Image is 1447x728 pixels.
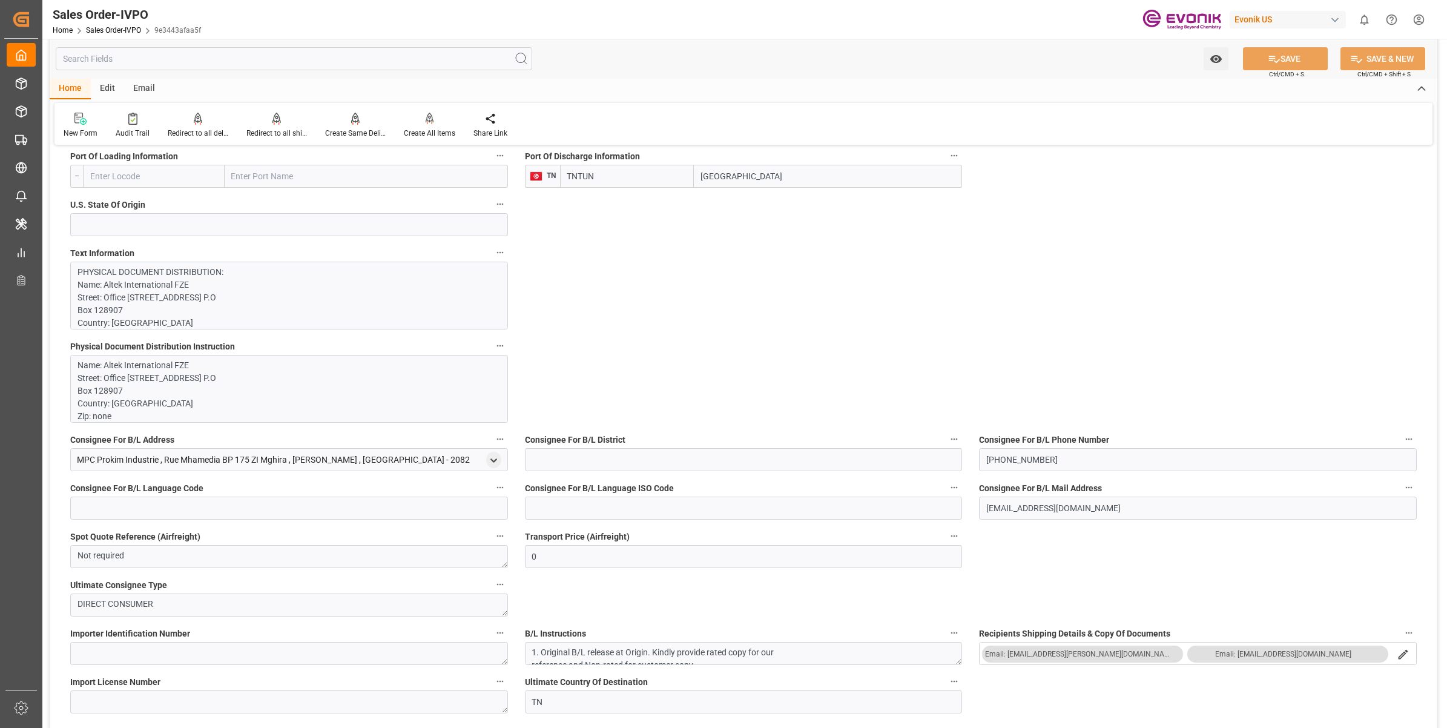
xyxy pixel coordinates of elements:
button: search button [1391,643,1416,666]
span: Ultimate Consignee Type [70,579,167,592]
span: Recipients Shipping Details & Copy Of Documents [979,627,1170,640]
button: Port Of Loading Information [492,148,508,164]
input: Enter Locode [560,165,694,188]
div: Edit [91,79,124,99]
div: Email: [EMAIL_ADDRESS][DOMAIN_NAME] [1215,648,1351,660]
button: Spot Quote Reference (Airfreight) [492,528,508,544]
button: U.S. State Of Origin [492,196,508,212]
button: Physical Document Distribution Instruction [492,338,508,354]
button: Consignee For B/L Phone Number [1401,431,1417,447]
span: Consignee For B/L Mail Address [979,482,1102,495]
div: Create All Items [404,128,455,139]
button: Port Of Discharge Information [946,148,962,164]
span: Ultimate Country Of Destination [525,676,648,689]
div: Redirect to all deliveries [168,128,228,139]
button: Consignee For B/L Mail Address [1401,480,1417,495]
button: Evonik US [1230,8,1351,31]
div: Create Same Delivery Date [325,128,386,139]
button: Consignee For B/L Language ISO Code [946,480,962,495]
span: Consignee For B/L Phone Number [979,434,1109,446]
button: Ultimate Consignee Type [492,577,508,592]
span: Port Of Loading Information [70,150,178,163]
span: Consignee For B/L Language ISO Code [525,482,674,495]
div: Sales Order-IVPO [53,5,201,24]
div: Share Link [473,128,507,139]
span: Port Of Discharge Information [525,150,640,163]
textarea: 1. Original B/L release at Origin. Kindly provide rated copy for our reference and Non-rated for ... [525,642,963,665]
button: Ultimate Country Of Destination [946,673,962,689]
div: Evonik US [1230,11,1346,28]
button: SAVE & NEW [1340,47,1425,70]
span: B/L Instructions [525,627,586,640]
a: Sales Order-IVPO [86,26,141,35]
span: Physical Document Distribution Instruction [70,340,235,353]
button: open menu [1204,47,1228,70]
span: Text Information [70,247,134,260]
span: TN [542,171,556,180]
span: Consignee For B/L District [525,434,625,446]
span: Import License Number [70,676,160,689]
span: Importer Identification Number [70,627,190,640]
span: Ctrl/CMD + Shift + S [1357,70,1411,79]
button: Importer Identification Number [492,625,508,641]
button: menu-button [980,643,1391,666]
input: Enter Locode [83,165,225,188]
button: show 0 new notifications [1351,6,1378,33]
p: Name: Altek International FZE Street: Office [STREET_ADDRESS] P.O Box 128907 Country: [GEOGRAPHIC... [77,359,489,588]
button: open menu [979,642,1417,665]
div: open menu [486,452,501,468]
button: Consignee For B/L Address [492,431,508,447]
button: Consignee For B/L District [946,431,962,447]
div: Home [50,79,91,99]
button: Email: [EMAIL_ADDRESS][DOMAIN_NAME] [1187,646,1388,663]
button: SAVE [1243,47,1328,70]
button: Help Center [1378,6,1405,33]
button: Import License Number [492,673,508,689]
button: Consignee For B/L Language Code [492,480,508,495]
span: Transport Price (Airfreight) [525,531,630,543]
div: Email [124,79,164,99]
input: Enter Port Name [225,165,508,188]
button: B/L Instructions [946,625,962,641]
button: Transport Price (Airfreight) [946,528,962,544]
input: Enter Port Name [694,165,962,188]
span: Consignee For B/L Language Code [70,482,203,495]
span: Consignee For B/L Address [70,434,174,446]
button: Recipients Shipping Details & Copy Of Documents [1401,625,1417,641]
img: Evonik-brand-mark-Deep-Purple-RGB.jpeg_1700498283.jpeg [1142,9,1221,30]
textarea: DIRECT CONSUMER [70,594,508,617]
div: Email: [EMAIL_ADDRESS][PERSON_NAME][DOMAIN_NAME] [985,648,1170,660]
span: Spot Quote Reference (Airfreight) [70,531,200,543]
div: Audit Trail [116,128,150,139]
textarea: Not required [70,545,508,568]
div: MPC Prokim Industrie , Rue Mhamedia BP 175 ZI Mghira , [PERSON_NAME] , [GEOGRAPHIC_DATA] - 2082 [77,454,470,466]
input: Search Fields [56,47,532,70]
div: Redirect to all shipments [246,128,307,139]
button: Text Information [492,245,508,260]
a: Home [53,26,73,35]
div: -- [70,165,83,188]
span: U.S. State Of Origin [70,199,145,211]
div: New Form [64,128,97,139]
img: country [530,171,542,181]
button: Email: [EMAIL_ADDRESS][PERSON_NAME][DOMAIN_NAME] [982,646,1183,663]
span: Ctrl/CMD + S [1269,70,1304,79]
